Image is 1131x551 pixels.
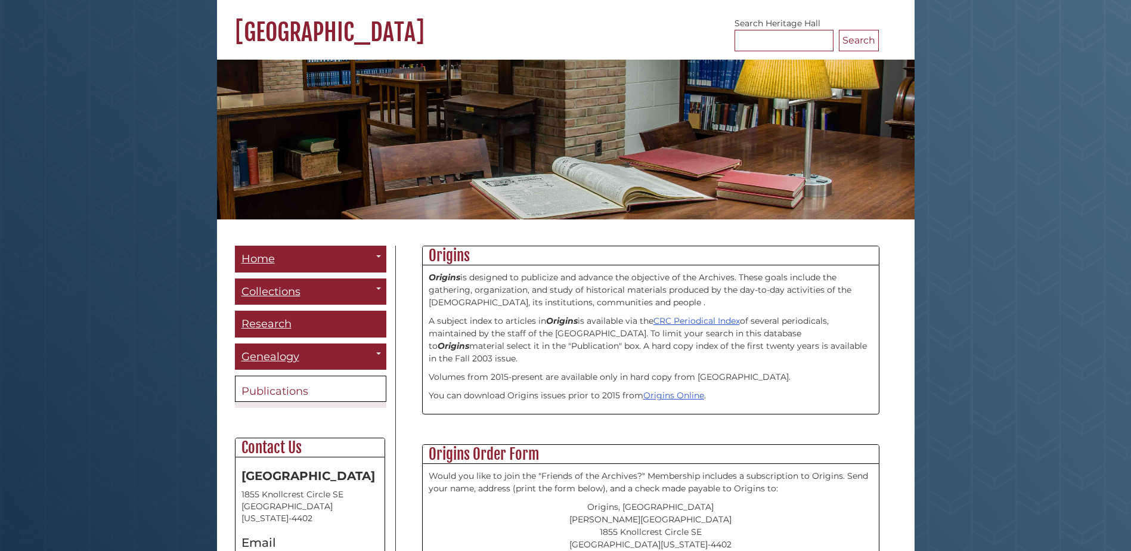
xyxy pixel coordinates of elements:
[429,271,873,309] p: is designed to publicize and advance the objective of the Archives. These goals include the gathe...
[241,536,379,549] h4: Email
[429,389,873,402] p: You can download Origins issues prior to 2015 from .
[423,445,879,464] h2: Origins Order Form
[235,311,386,338] a: Research
[241,350,299,363] span: Genealogy
[241,285,300,298] span: Collections
[241,385,308,398] span: Publications
[438,340,469,351] strong: Origins
[429,470,873,495] p: Would you like to join the "Friends of the Archives?" Membership includes a subscription to Origi...
[423,246,879,265] h2: Origins
[653,315,740,326] a: CRC Periodical Index
[429,315,873,365] p: A subject index to articles in is available via the of several periodicals, maintained by the sta...
[241,488,379,524] address: 1855 Knollcrest Circle SE [GEOGRAPHIC_DATA][US_STATE]-4402
[235,343,386,370] a: Genealogy
[643,390,704,401] a: Origins Online
[235,278,386,305] a: Collections
[429,501,873,551] p: Origins, [GEOGRAPHIC_DATA] [PERSON_NAME][GEOGRAPHIC_DATA] 1855 Knollcrest Circle SE [GEOGRAPHIC_D...
[236,438,385,457] h2: Contact Us
[241,317,292,330] span: Research
[241,469,375,483] strong: [GEOGRAPHIC_DATA]
[429,371,873,383] p: Volumes from 2015-present are available only in hard copy from [GEOGRAPHIC_DATA].
[429,272,460,283] strong: Origins
[839,30,879,51] button: Search
[546,315,578,326] strong: Origins
[235,246,386,273] a: Home
[235,376,386,402] a: Publications
[241,252,275,265] span: Home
